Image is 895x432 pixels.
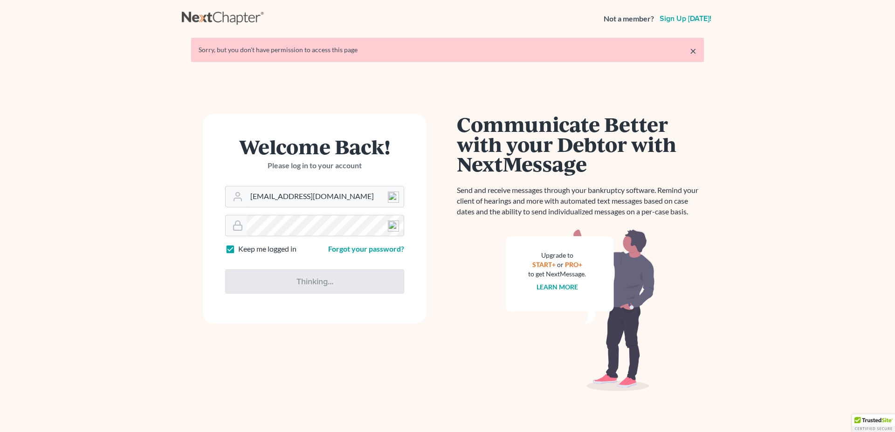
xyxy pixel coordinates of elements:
div: to get NextMessage. [528,269,586,279]
strong: Not a member? [604,14,654,24]
img: npw-badge-icon-locked.svg [388,220,399,232]
input: Thinking... [225,269,404,294]
div: Sorry, but you don't have permission to access this page [199,45,696,55]
div: Upgrade to [528,251,586,260]
a: × [690,45,696,56]
h1: Communicate Better with your Debtor with NextMessage [457,114,704,174]
a: PRO+ [565,261,582,268]
p: Send and receive messages through your bankruptcy software. Remind your client of hearings and mo... [457,185,704,217]
a: Learn more [537,283,578,291]
a: START+ [532,261,556,268]
input: Email Address [247,186,404,207]
a: Sign up [DATE]! [658,15,713,22]
img: nextmessage_bg-59042aed3d76b12b5cd301f8e5b87938c9018125f34e5fa2b7a6b67550977c72.svg [506,228,655,391]
img: npw-badge-icon-locked.svg [388,192,399,203]
div: TrustedSite Certified [852,414,895,432]
label: Keep me logged in [238,244,296,254]
a: Forgot your password? [328,244,404,253]
h1: Welcome Back! [225,137,404,157]
p: Please log in to your account [225,160,404,171]
span: or [557,261,564,268]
